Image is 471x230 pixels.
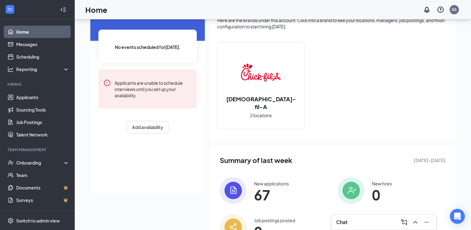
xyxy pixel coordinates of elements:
div: Onboarding [16,160,64,166]
div: Applicants are unable to schedule interviews until you set up your availability. [115,79,192,98]
h2: [DEMOGRAPHIC_DATA]-fil-A [218,95,304,111]
span: 0 [372,189,392,200]
svg: WorkstreamLogo [7,6,13,12]
div: Job postings posted [254,217,295,223]
svg: Error [103,79,111,87]
img: icon [338,177,365,204]
button: Add availability [127,121,168,133]
svg: Notifications [423,6,431,13]
a: Job Postings [16,116,69,128]
a: Home [16,26,69,38]
h1: Home [85,4,107,15]
button: Minimize [422,217,431,227]
svg: Analysis [7,66,14,72]
div: Switch to admin view [16,218,60,224]
span: No events scheduled for [DATE] . [115,44,181,50]
a: Talent Network [16,128,69,141]
span: 2 locations [250,112,272,119]
a: Applicants [16,91,69,103]
button: ComposeMessage [399,217,409,227]
a: Team [16,169,69,181]
span: 67 [254,189,289,200]
div: Open Intercom Messenger [450,209,465,224]
svg: QuestionInfo [437,6,444,13]
button: ChevronUp [410,217,420,227]
svg: ChevronUp [412,218,419,226]
a: Sourcing Tools [16,103,69,116]
svg: Settings [7,218,14,224]
div: Team Management [7,147,68,152]
svg: UserCheck [7,160,14,166]
div: AS [452,7,457,12]
a: Messages [16,38,69,50]
div: Hiring [7,82,68,87]
a: Scheduling [16,50,69,63]
svg: Minimize [423,218,430,226]
span: Summary of last week [220,155,292,166]
span: [DATE] - [DATE] [414,157,445,164]
a: SurveysCrown [16,194,69,206]
div: Reporting [16,66,70,72]
img: Chick-fil-A [241,53,281,93]
div: Here are the brands under this account. Click into a brand to see your locations, managers, job p... [217,17,448,30]
div: New hires [372,180,392,187]
h3: Chat [336,219,347,226]
img: icon [220,177,247,204]
div: New applications [254,180,289,187]
a: DocumentsCrown [16,181,69,194]
svg: ComposeMessage [400,218,408,226]
svg: Collapse [60,7,66,13]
